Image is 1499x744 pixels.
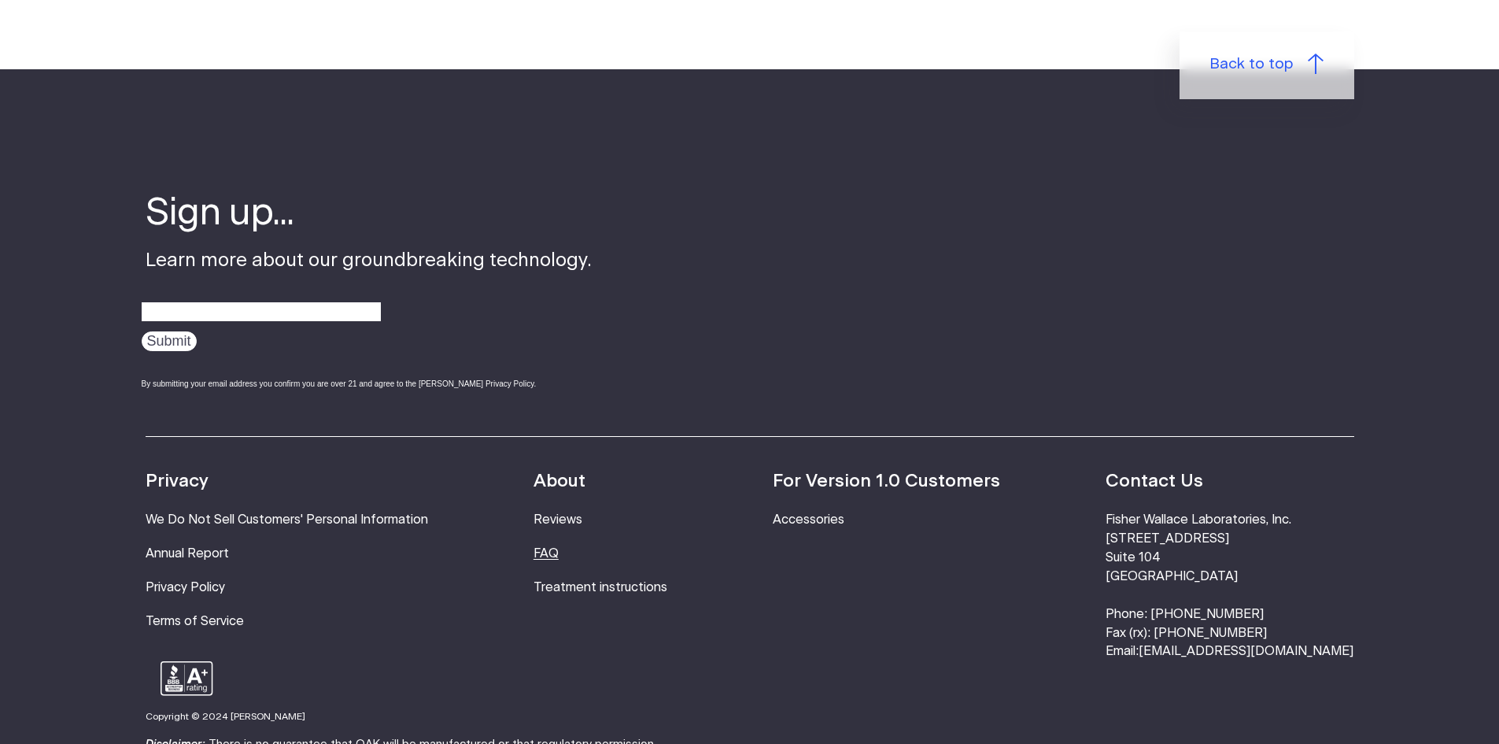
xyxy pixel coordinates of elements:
div: By submitting your email address you confirm you are over 21 and agree to the [PERSON_NAME] Priva... [142,378,592,390]
a: Terms of Service [146,615,244,627]
small: Copyright © 2024 [PERSON_NAME] [146,712,305,721]
strong: About [534,472,585,490]
a: [EMAIL_ADDRESS][DOMAIN_NAME] [1139,645,1353,657]
a: Back to top [1180,31,1354,99]
strong: Contact Us [1106,472,1203,490]
li: Fisher Wallace Laboratories, Inc. [STREET_ADDRESS] Suite 104 [GEOGRAPHIC_DATA] Phone: [PHONE_NUMB... [1106,511,1353,661]
a: Treatment instructions [534,581,667,594]
a: Privacy Policy [146,581,225,594]
a: FAQ [534,547,559,560]
a: Annual Report [146,547,229,560]
span: Back to top [1209,54,1293,76]
a: Reviews [534,513,582,526]
input: Submit [142,331,197,351]
h4: Sign up... [146,189,592,239]
a: We Do Not Sell Customers' Personal Information [146,513,428,526]
div: Learn more about our groundbreaking technology. [146,189,592,405]
a: Accessories [773,513,844,526]
strong: For Version 1.0 Customers [773,472,1000,490]
strong: Privacy [146,472,209,490]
